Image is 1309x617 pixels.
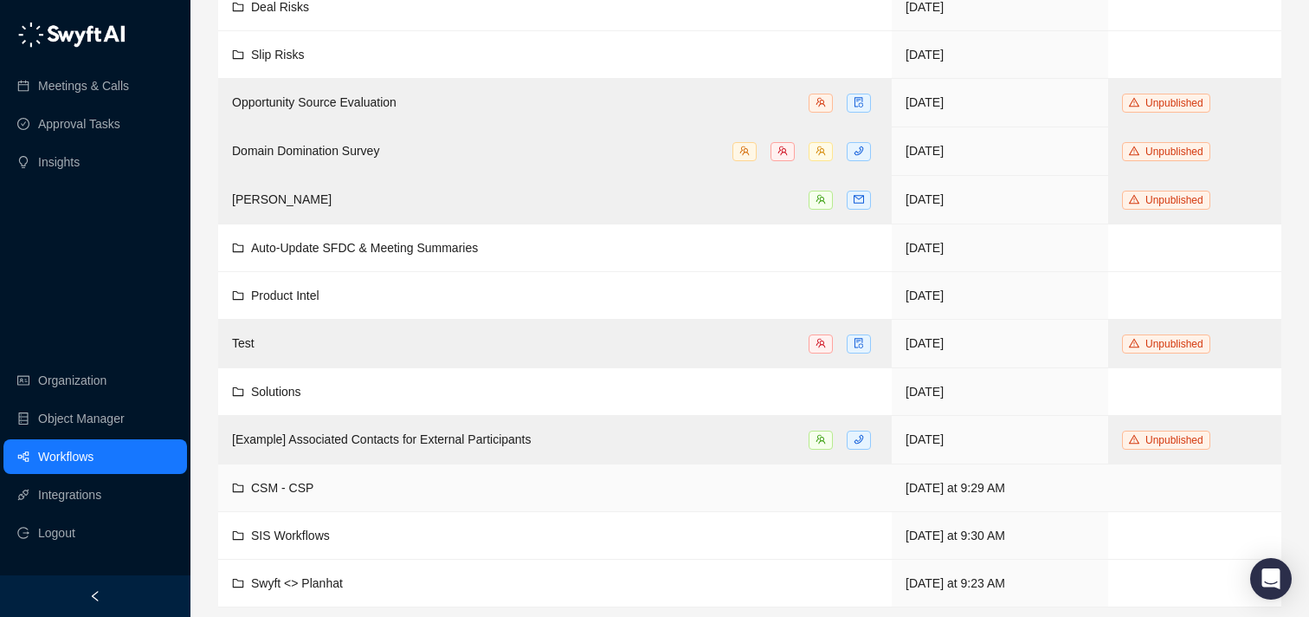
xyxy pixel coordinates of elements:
[854,434,864,445] span: phone
[232,386,244,398] span: folder
[232,144,379,158] span: Domain Domination Survey
[17,22,126,48] img: logo-05li4sbe.png
[251,241,478,255] span: Auto-Update SFDC & Meeting Summaries
[892,176,1108,224] td: [DATE]
[251,481,313,495] span: CSM - CSP
[854,97,864,107] span: file-sync
[892,127,1108,176] td: [DATE]
[1145,434,1203,446] span: Unpublished
[892,79,1108,127] td: [DATE]
[854,194,864,205] span: mail
[38,107,120,141] a: Approval Tasks
[38,401,125,436] a: Object Manager
[1250,558,1292,600] div: Open Intercom Messenger
[892,224,1108,272] td: [DATE]
[1145,97,1203,109] span: Unpublished
[232,1,244,13] span: folder
[251,529,330,542] span: SIS Workflows
[251,385,301,399] span: Solutions
[892,512,1108,560] td: [DATE] at 9:30 AM
[17,527,29,539] span: logout
[38,363,106,398] a: Organization
[1129,97,1139,107] span: warning
[854,338,864,348] span: file-sync
[892,272,1108,320] td: [DATE]
[232,289,244,302] span: folder
[1129,338,1139,348] span: warning
[892,368,1108,416] td: [DATE]
[232,577,244,589] span: folder
[38,516,75,550] span: Logout
[232,529,244,542] span: folder
[816,97,826,107] span: team
[854,146,864,156] span: phone
[892,320,1108,368] td: [DATE]
[816,338,826,348] span: team
[816,146,826,156] span: team
[232,95,397,109] span: Opportunity Source Evaluation
[251,289,319,302] span: Product Intel
[251,48,304,62] span: Slip Risks
[777,146,788,156] span: team
[892,560,1108,607] td: [DATE] at 9:23 AM
[232,432,532,446] span: [Example] Associated Contacts for External Participants
[739,146,750,156] span: team
[1145,194,1203,206] span: Unpublished
[1145,338,1203,350] span: Unpublished
[1129,434,1139,445] span: warning
[816,194,826,205] span: team
[232,242,244,254] span: folder
[232,49,244,61] span: folder
[1145,146,1203,158] span: Unpublished
[892,31,1108,79] td: [DATE]
[38,439,93,474] a: Workflows
[89,590,101,602] span: left
[38,68,129,103] a: Meetings & Calls
[232,192,332,206] span: [PERSON_NAME]
[816,434,826,445] span: team
[892,464,1108,512] td: [DATE] at 9:29 AM
[892,416,1108,464] td: [DATE]
[232,482,244,494] span: folder
[251,576,343,590] span: Swyft <> Planhat
[1129,146,1139,156] span: warning
[232,336,255,350] span: Test
[38,145,80,179] a: Insights
[38,477,101,512] a: Integrations
[1129,194,1139,205] span: warning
